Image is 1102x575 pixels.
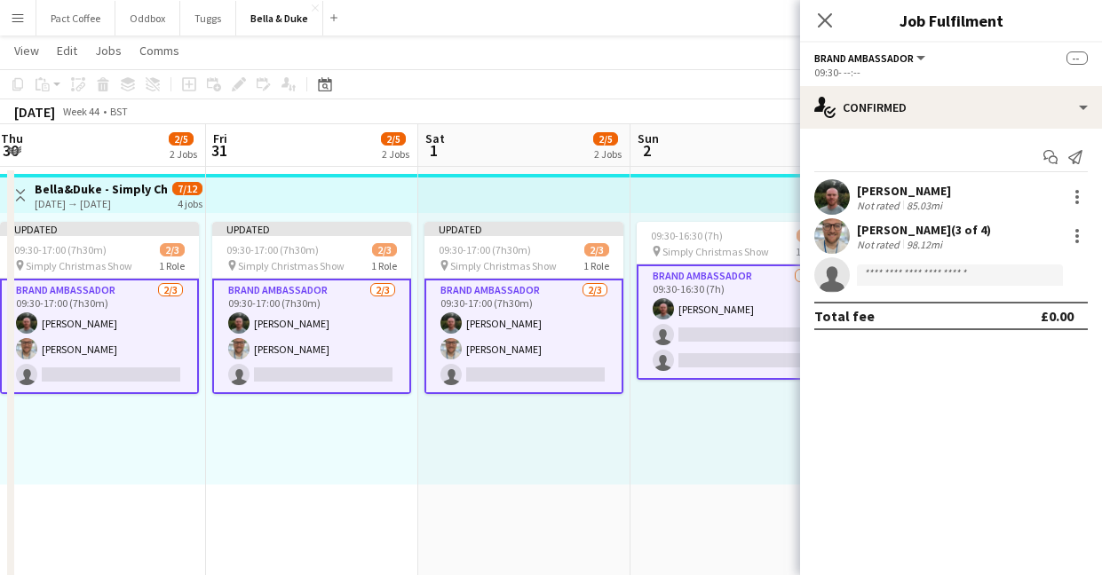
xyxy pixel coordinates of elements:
span: 2/5 [381,132,406,146]
div: 2 Jobs [382,147,409,161]
span: 7/12 [172,182,202,195]
span: 2/3 [372,243,397,256]
span: 2 [635,140,659,161]
span: Simply Christmas Show [450,259,557,272]
a: Comms [132,39,186,62]
div: £0.00 [1041,307,1074,325]
span: Simply Christmas Show [26,259,132,272]
span: 09:30-17:00 (7h30m) [14,243,107,256]
div: [PERSON_NAME] (3 of 4) [857,222,991,238]
span: 31 [210,140,227,161]
button: Oddbox [115,1,180,35]
span: 09:30-16:30 (7h) [651,229,723,242]
app-card-role: Brand Ambassador2/309:30-17:00 (7h30m)[PERSON_NAME][PERSON_NAME] [424,279,623,394]
div: 98.12mi [903,238,946,251]
div: 4 jobs [178,195,202,210]
div: [DATE] [14,103,55,121]
app-job-card: Updated09:30-17:00 (7h30m)2/3 Simply Christmas Show1 RoleBrand Ambassador2/309:30-17:00 (7h30m)[P... [424,222,623,394]
div: [PERSON_NAME] [857,183,951,199]
span: 09:30-17:00 (7h30m) [439,243,531,256]
div: 2 Jobs [170,147,197,161]
span: Fri [213,130,227,146]
span: Thu [1,130,23,146]
a: Jobs [88,39,129,62]
div: 85.03mi [903,199,946,212]
app-card-role: Brand Ambassador1/309:30-16:30 (7h)[PERSON_NAME] [637,264,836,380]
span: Sat [425,130,445,146]
span: Comms [139,43,179,59]
span: 1 Role [796,245,821,258]
span: Week 44 [59,105,103,118]
div: Updated [212,222,411,236]
div: 2 Jobs [594,147,622,161]
button: Bella & Duke [236,1,323,35]
span: 1 Role [583,259,609,272]
div: 09:30- --:-- [814,66,1088,79]
div: Not rated [857,199,903,212]
h3: Bella&Duke - Simply Christmas Show [35,181,167,197]
span: Simply Christmas Show [238,259,345,272]
span: Sun [638,130,659,146]
app-job-card: 09:30-16:30 (7h)1/3 Simply Christmas Show1 RoleBrand Ambassador1/309:30-16:30 (7h)[PERSON_NAME] [637,222,836,380]
div: BST [110,105,128,118]
span: 2/5 [593,132,618,146]
button: Pact Coffee [36,1,115,35]
div: [DATE] → [DATE] [35,197,167,210]
h3: Job Fulfilment [800,9,1102,32]
span: 09:30-17:00 (7h30m) [226,243,319,256]
span: 1 [423,140,445,161]
span: Brand Ambassador [814,51,914,65]
span: Jobs [95,43,122,59]
div: Total fee [814,307,875,325]
span: 1 Role [159,259,185,272]
app-card-role: Brand Ambassador2/309:30-17:00 (7h30m)[PERSON_NAME][PERSON_NAME] [212,279,411,394]
app-job-card: Updated09:30-17:00 (7h30m)2/3 Simply Christmas Show1 RoleBrand Ambassador2/309:30-17:00 (7h30m)[P... [212,222,411,394]
span: 2/3 [160,243,185,256]
button: Tuggs [180,1,236,35]
span: Simply Christmas Show [662,245,769,258]
span: 1/3 [797,229,821,242]
span: -- [1066,51,1088,65]
span: View [14,43,39,59]
span: 2/5 [169,132,194,146]
a: View [7,39,46,62]
div: Not rated [857,238,903,251]
div: Updated [424,222,623,236]
div: Confirmed [800,86,1102,129]
span: 1 Role [371,259,397,272]
a: Edit [50,39,84,62]
button: Brand Ambassador [814,51,928,65]
span: 2/3 [584,243,609,256]
span: Edit [57,43,77,59]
